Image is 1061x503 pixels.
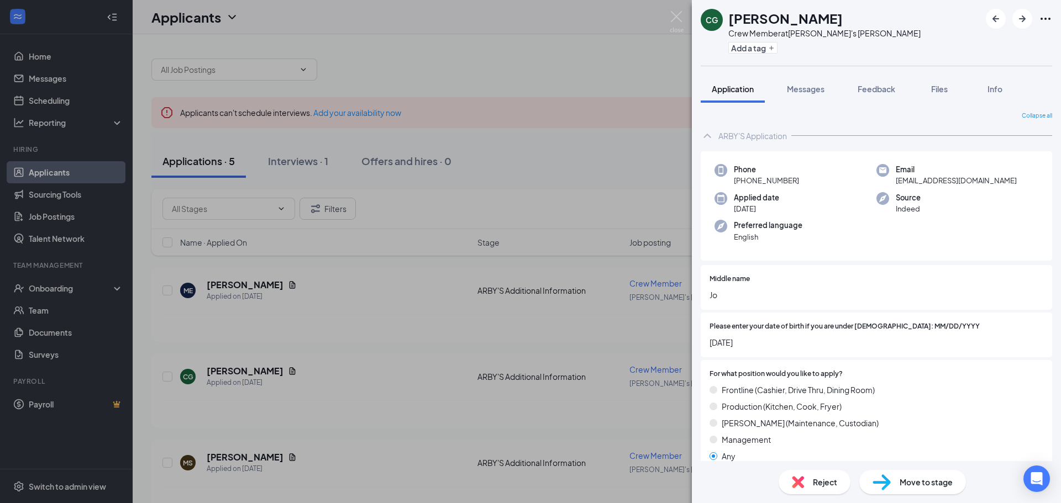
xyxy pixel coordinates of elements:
[722,450,736,462] span: Any
[900,476,953,488] span: Move to stage
[706,14,718,25] div: CG
[734,192,779,203] span: Applied date
[710,336,1043,348] span: [DATE]
[787,84,824,94] span: Messages
[1016,12,1029,25] svg: ArrowRight
[722,384,875,396] span: Frontline (Cashier, Drive Thru, Dining Room)
[896,164,1017,175] span: Email
[718,130,787,141] div: ARBY'S Application
[722,417,879,429] span: [PERSON_NAME] (Maintenance, Custodian)
[896,175,1017,186] span: [EMAIL_ADDRESS][DOMAIN_NAME]
[896,203,921,214] span: Indeed
[768,45,775,51] svg: Plus
[710,289,1043,301] span: Jo
[734,231,802,242] span: English
[858,84,895,94] span: Feedback
[896,192,921,203] span: Source
[701,129,714,142] svg: ChevronUp
[710,274,750,284] span: Middle name
[1012,9,1032,29] button: ArrowRight
[1023,465,1050,492] div: Open Intercom Messenger
[722,433,771,446] span: Management
[988,84,1002,94] span: Info
[734,175,799,186] span: [PHONE_NUMBER]
[710,321,980,332] span: Please enter your date of birth if you are under [DEMOGRAPHIC_DATA]: MM/DD/YYYY
[712,84,754,94] span: Application
[1022,112,1052,120] span: Collapse all
[734,164,799,175] span: Phone
[710,369,843,379] span: For what position would you like to apply?
[931,84,948,94] span: Files
[734,203,779,214] span: [DATE]
[989,12,1002,25] svg: ArrowLeftNew
[722,400,842,412] span: Production (Kitchen, Cook, Fryer)
[728,42,778,54] button: PlusAdd a tag
[813,476,837,488] span: Reject
[734,220,802,231] span: Preferred language
[1039,12,1052,25] svg: Ellipses
[728,28,921,39] div: Crew Member at [PERSON_NAME]'s [PERSON_NAME]
[986,9,1006,29] button: ArrowLeftNew
[728,9,843,28] h1: [PERSON_NAME]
